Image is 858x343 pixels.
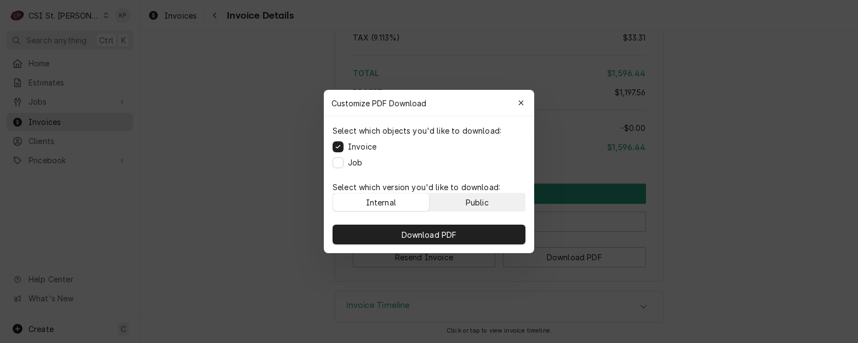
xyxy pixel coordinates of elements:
div: Internal [366,197,396,208]
div: Public [466,197,489,208]
button: Download PDF [333,225,525,244]
span: Download PDF [399,229,459,241]
label: Job [348,157,362,168]
p: Select which version you'd like to download: [333,181,525,193]
div: Customize PDF Download [324,90,534,116]
label: Invoice [348,141,376,152]
p: Select which objects you'd like to download: [333,125,501,136]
